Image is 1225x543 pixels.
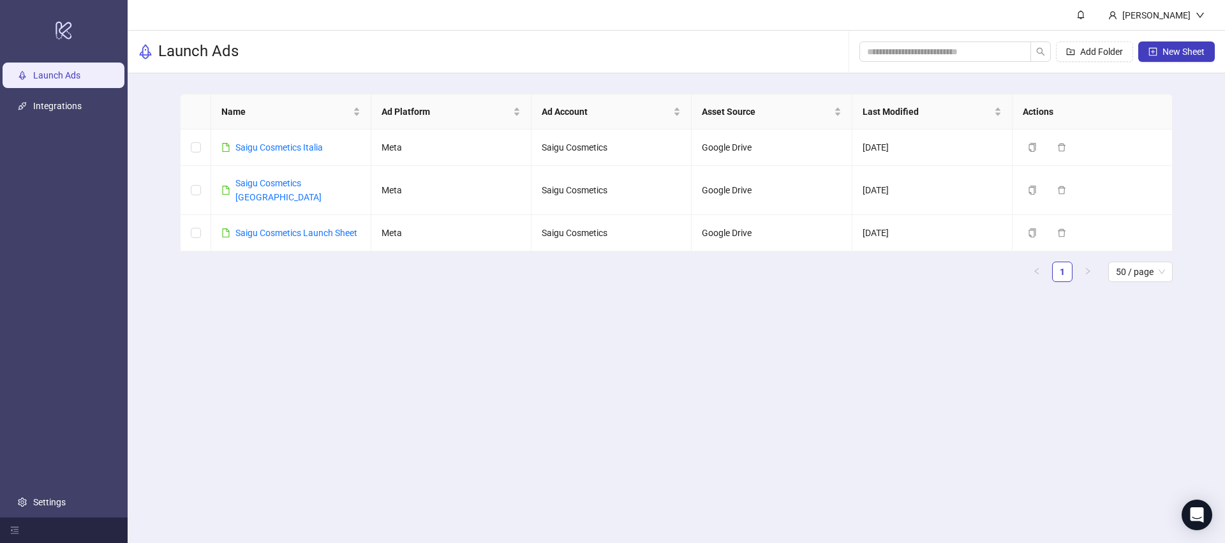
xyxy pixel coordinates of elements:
span: plus-square [1148,47,1157,56]
span: Add Folder [1080,47,1123,57]
span: user [1108,11,1117,20]
a: Saigu Cosmetics Launch Sheet [235,228,357,238]
th: Asset Source [692,94,852,130]
th: Last Modified [852,94,1013,130]
td: Google Drive [692,215,852,251]
span: file [221,143,230,152]
button: New Sheet [1138,41,1215,62]
span: Ad Account [542,105,671,119]
div: [PERSON_NAME] [1117,8,1196,22]
span: file [221,228,230,237]
span: menu-fold [10,526,19,535]
td: Meta [371,166,531,215]
a: Settings [33,497,66,507]
a: Launch Ads [33,70,80,80]
a: Integrations [33,101,82,111]
span: file [221,186,230,195]
span: Ad Platform [382,105,510,119]
span: left [1033,267,1041,275]
span: 50 / page [1116,262,1165,281]
td: Saigu Cosmetics [531,166,692,215]
td: [DATE] [852,166,1013,215]
span: Last Modified [863,105,991,119]
a: 1 [1053,262,1072,281]
span: copy [1028,143,1037,152]
th: Name [211,94,371,130]
li: Previous Page [1027,262,1047,282]
th: Ad Platform [371,94,531,130]
span: folder-add [1066,47,1075,56]
div: Page Size [1108,262,1173,282]
td: Google Drive [692,166,852,215]
span: Asset Source [702,105,831,119]
li: Next Page [1078,262,1098,282]
td: Meta [371,130,531,166]
span: Name [221,105,350,119]
li: 1 [1052,262,1073,282]
span: copy [1028,186,1037,195]
div: Open Intercom Messenger [1182,500,1212,530]
span: New Sheet [1162,47,1205,57]
span: delete [1057,186,1066,195]
span: copy [1028,228,1037,237]
td: Saigu Cosmetics [531,215,692,251]
th: Actions [1013,94,1173,130]
td: Google Drive [692,130,852,166]
span: right [1084,267,1092,275]
button: right [1078,262,1098,282]
span: delete [1057,228,1066,237]
td: [DATE] [852,130,1013,166]
span: search [1036,47,1045,56]
span: rocket [138,44,153,59]
span: down [1196,11,1205,20]
td: [DATE] [852,215,1013,251]
a: Saigu Cosmetics [GEOGRAPHIC_DATA] [235,178,322,202]
th: Ad Account [531,94,692,130]
span: delete [1057,143,1066,152]
h3: Launch Ads [158,41,239,62]
a: Saigu Cosmetics Italia [235,142,323,152]
button: Add Folder [1056,41,1133,62]
td: Saigu Cosmetics [531,130,692,166]
td: Meta [371,215,531,251]
span: bell [1076,10,1085,19]
button: left [1027,262,1047,282]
